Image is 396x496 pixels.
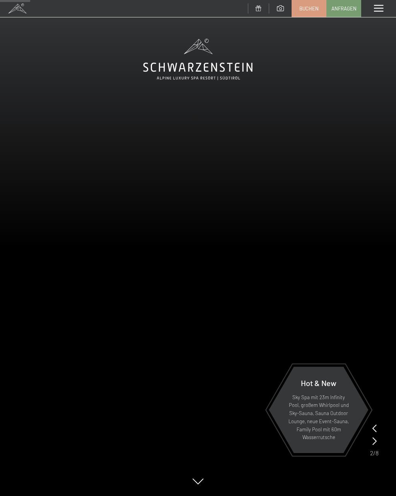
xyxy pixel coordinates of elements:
[301,378,336,388] span: Hot & New
[288,393,350,442] p: Sky Spa mit 23m Infinity Pool, großem Whirlpool und Sky-Sauna, Sauna Outdoor Lounge, neue Event-S...
[327,0,361,17] a: Anfragen
[370,449,373,457] span: 2
[376,449,379,457] span: 8
[331,5,357,12] span: Anfragen
[292,0,326,17] a: Buchen
[299,5,319,12] span: Buchen
[373,449,376,457] span: /
[268,366,369,453] a: Hot & New Sky Spa mit 23m Infinity Pool, großem Whirlpool und Sky-Sauna, Sauna Outdoor Lounge, ne...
